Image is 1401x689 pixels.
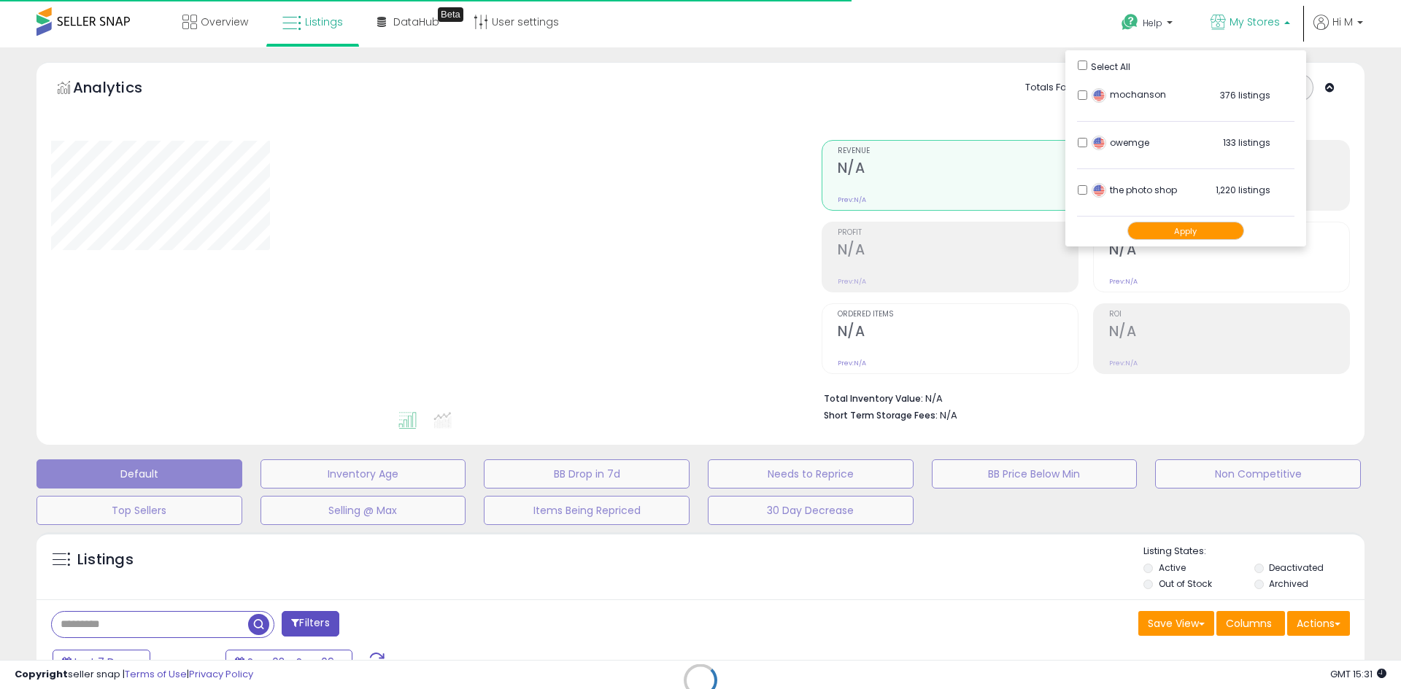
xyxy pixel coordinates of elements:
[484,459,690,488] button: BB Drop in 7d
[1223,136,1270,149] span: 133 listings
[824,409,938,421] b: Short Term Storage Fees:
[260,496,466,525] button: Selling @ Max
[838,241,1078,261] h2: N/A
[1216,184,1270,196] span: 1,220 listings
[260,459,466,488] button: Inventory Age
[1092,88,1106,103] img: usa.png
[838,277,866,286] small: Prev: N/A
[438,7,463,22] div: Tooltip anchor
[838,229,1078,237] span: Profit
[1092,136,1106,150] img: usa.png
[1092,88,1166,101] span: mochanson
[838,195,866,204] small: Prev: N/A
[1313,15,1363,47] a: Hi M
[824,389,1339,406] li: N/A
[1143,17,1162,29] span: Help
[1109,323,1349,343] h2: N/A
[36,459,242,488] button: Default
[1109,359,1138,367] small: Prev: N/A
[73,77,171,101] h5: Analytics
[940,408,957,422] span: N/A
[1332,15,1353,29] span: Hi M
[838,323,1078,343] h2: N/A
[1230,15,1280,29] span: My Stores
[1109,311,1349,319] span: ROI
[1092,136,1149,149] span: owemge
[484,496,690,525] button: Items Being Repriced
[824,392,923,405] b: Total Inventory Value:
[393,15,439,29] span: DataHub
[36,496,242,525] button: Top Sellers
[1091,61,1130,73] span: Select All
[1092,184,1177,196] span: the photo shop
[932,459,1138,488] button: BB Price Below Min
[1109,241,1349,261] h2: N/A
[1121,13,1139,31] i: Get Help
[305,15,343,29] span: Listings
[1110,2,1187,47] a: Help
[15,667,68,681] strong: Copyright
[1025,81,1082,95] div: Totals For
[1155,459,1361,488] button: Non Competitive
[708,459,914,488] button: Needs to Reprice
[838,311,1078,319] span: Ordered Items
[708,496,914,525] button: 30 Day Decrease
[1127,222,1244,240] button: Apply
[838,160,1078,179] h2: N/A
[1092,183,1106,198] img: usa.png
[201,15,248,29] span: Overview
[838,147,1078,155] span: Revenue
[1220,89,1270,101] span: 376 listings
[838,359,866,367] small: Prev: N/A
[1109,277,1138,286] small: Prev: N/A
[15,668,253,682] div: seller snap | |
